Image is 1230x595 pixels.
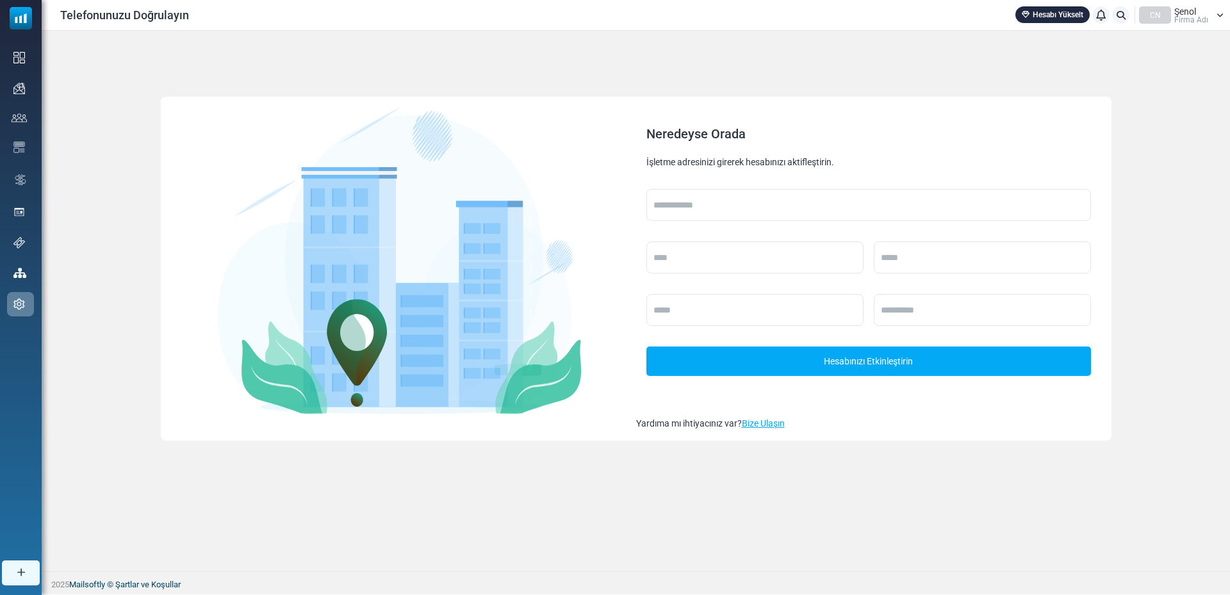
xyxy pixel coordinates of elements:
[1174,15,1208,24] font: Firma Adı
[13,52,25,63] img: dashboard-icon.svg
[646,126,746,142] font: Neredeyse Orada
[646,157,834,167] font: İşletme adresinizi girerek hesabınızı aktifleştirin.
[636,418,742,428] font: Yardıma mı ihtiyacınız var?
[13,172,28,187] img: workflow.svg
[1150,11,1161,20] font: CN
[742,418,785,428] a: Bize Ulaşın
[13,142,25,153] img: email-templates-icon.svg
[1033,10,1083,19] font: Hesabı Yükselt
[60,8,189,22] font: Telefonunuzu Doğrulayın
[13,237,25,249] img: support-icon.svg
[1015,6,1090,23] a: Hesabı Yükselt
[1139,6,1224,24] a: CN Şenol Firma Adı
[69,580,113,589] a: Mailsoftly ©
[115,580,181,589] span: çeviri eksik: en.layouts.footer.terms_and_conditions
[10,7,32,29] img: mailsoftly_icon_blue_white.svg
[115,580,181,589] a: Şartlar ve Koşullar
[824,357,913,367] font: Hesabınızı Etkinleştirin
[13,83,25,94] img: campaigns-icon.png
[13,298,25,310] img: settings-icon.svg
[51,580,69,589] font: 2025
[1174,6,1196,17] font: Şenol
[13,206,25,218] img: landing_pages.svg
[12,113,27,122] img: contacts-icon.svg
